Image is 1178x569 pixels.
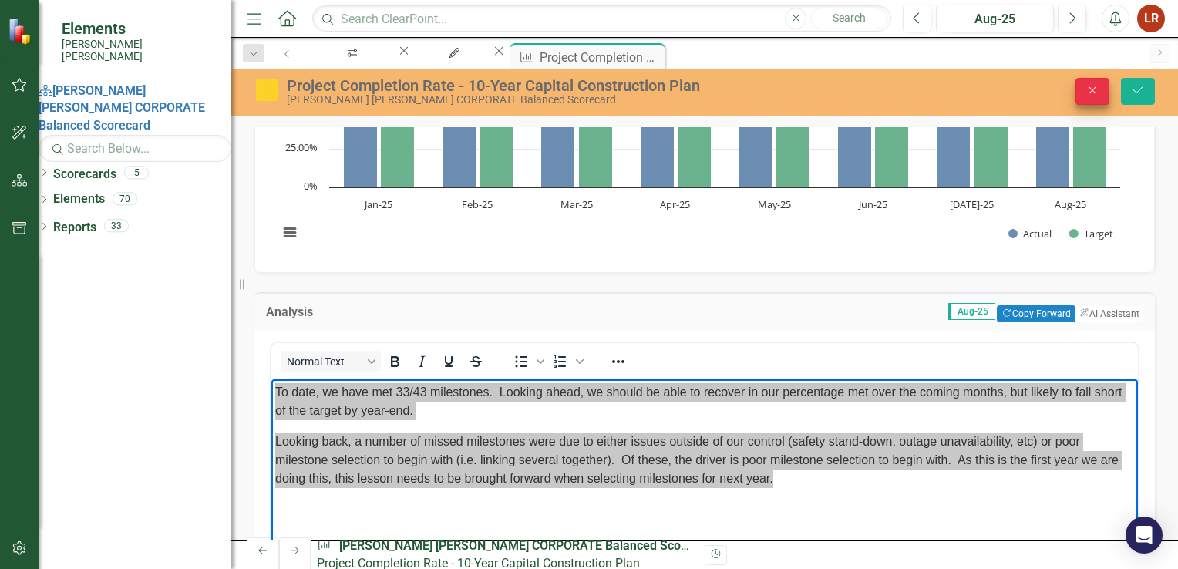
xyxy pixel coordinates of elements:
text: 25.00% [285,140,318,154]
button: Copy Forward [997,305,1075,322]
div: Chart. Highcharts interactive chart. [271,25,1139,257]
svg: Interactive chart [271,25,1128,257]
a: Scorecards [53,167,116,181]
text: [DATE]-25 [950,197,994,211]
div: Numbered list [547,351,586,372]
div: Project Completion Rate - 10-Year Capital Construction Plan [540,48,661,67]
a: [PERSON_NAME] [PERSON_NAME] CORPORATE Balanced Scorecard [339,538,717,553]
div: 33 [104,220,129,233]
input: Search ClearPoint... [312,5,891,32]
div: Aug-25 [941,10,1048,29]
span: Normal Text [287,355,362,368]
text: Mar-25 [560,197,593,211]
div: Open Intercom Messenger [1126,517,1163,554]
text: Jun-25 [857,197,887,211]
div: [PERSON_NAME] [PERSON_NAME] CORPORATE Balanced Scorecard [287,94,752,106]
text: Jan-25 [363,197,392,211]
button: Search [810,8,887,29]
a: Reports [53,220,96,234]
div: My Workspace [317,58,382,77]
span: Elements [62,19,216,38]
input: Search Below... [39,135,231,162]
small: [PERSON_NAME] [PERSON_NAME] [62,38,216,63]
text: Apr-25 [660,197,690,211]
div: Bullet list [508,351,547,372]
button: Reveal or hide additional toolbar items [605,351,631,372]
text: 0% [304,179,318,193]
div: 5 [124,166,149,179]
a: Elements [53,190,105,208]
button: AI Assistant [1075,306,1143,322]
img: ClearPoint Strategy [8,18,35,45]
img: Caution [254,78,279,103]
button: Italic [409,351,435,372]
button: Underline [436,351,462,372]
button: View chart menu, Chart [279,222,301,244]
button: LR [1137,5,1165,32]
h3: Analysis [266,305,436,319]
text: May-25 [758,197,791,211]
span: Aug-25 [948,303,995,320]
path: Aug-25, 77. Actual. [1036,69,1070,187]
button: Bold [382,351,408,372]
div: Project Completion Rate - 10-Year Capital Construction Plan [287,77,752,94]
button: Show Actual [1008,227,1052,241]
button: Aug-25 [936,5,1054,32]
text: Aug-25 [1055,197,1086,211]
span: Search [833,12,866,24]
a: My Updates [412,43,491,62]
div: 70 [113,193,137,206]
text: Feb-25 [462,197,493,211]
a: [PERSON_NAME] [PERSON_NAME] CORPORATE Balanced Scorecard [39,83,205,133]
div: My Updates [426,58,477,77]
button: Block Normal Text [281,351,381,372]
button: Strikethrough [463,351,489,372]
button: Show Target [1069,227,1113,241]
a: My Workspace [303,43,396,62]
